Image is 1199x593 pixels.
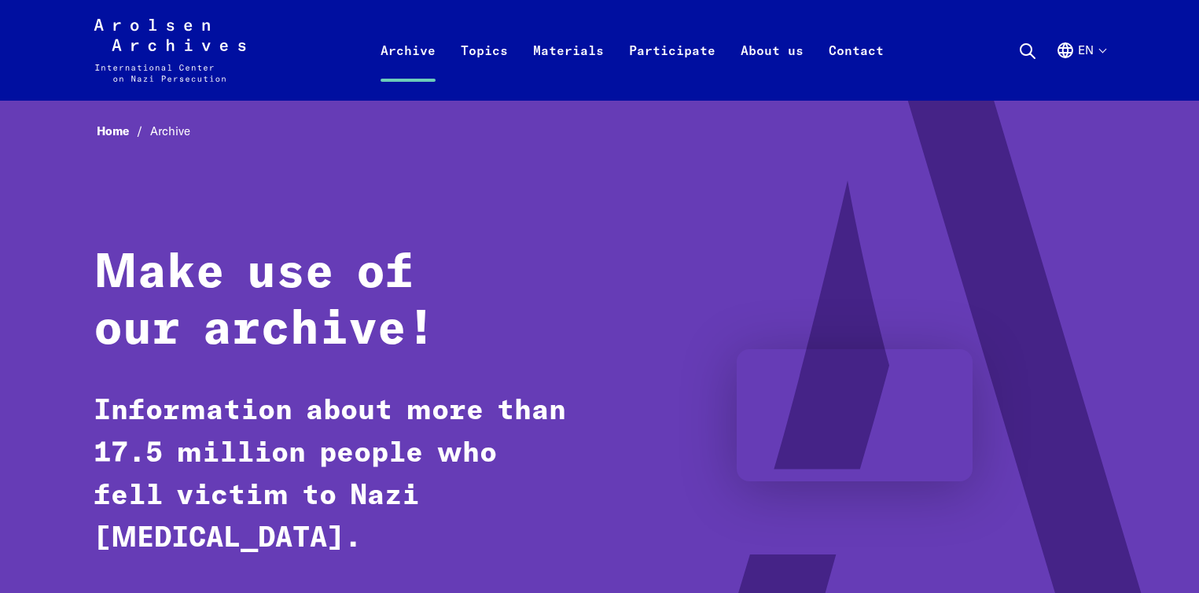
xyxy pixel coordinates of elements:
button: English, language selection [1056,41,1105,98]
a: About us [728,38,816,101]
a: Home [97,123,150,138]
nav: Primary [368,19,896,82]
a: Topics [448,38,520,101]
p: Information about more than 17.5 million people who fell victim to Nazi [MEDICAL_DATA]. [94,390,572,560]
h1: Make use of our archive! [94,245,572,359]
span: Archive [150,123,190,138]
a: Participate [616,38,728,101]
nav: Breadcrumb [94,120,1106,144]
a: Materials [520,38,616,101]
a: Contact [816,38,896,101]
a: Archive [368,38,448,101]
